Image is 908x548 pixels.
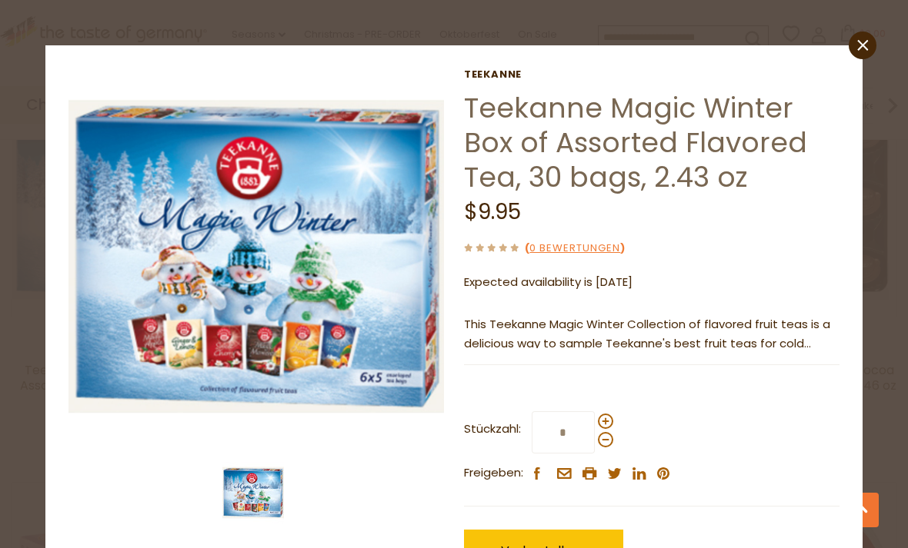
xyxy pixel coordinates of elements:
img: Teekanne Magic Winter Box of Assorted Flavored Tea, 30 bags, 2.43 oz [222,462,284,523]
span: Freigeben: [464,463,523,483]
p: This Teekanne Magic Winter Collection of flavored fruit teas is a delicious way to sample Teekann... [464,315,840,354]
a: Teekanne Magic Winter Box of Assorted Flavored Tea, 30 bags, 2.43 oz [464,88,807,197]
input: Stückzahl: [532,411,595,453]
span: ( ) [525,241,625,255]
p: Expected availability is [DATE] [464,273,840,292]
a: Teekanne [464,68,840,81]
strong: Stückzahl: [464,420,521,439]
span: $9.95 [464,197,521,227]
a: 0 Bewertungen [529,241,620,257]
img: Teekanne Magic Winter Box of Assorted Flavored Tea, 30 bags, 2.43 oz [68,68,445,444]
